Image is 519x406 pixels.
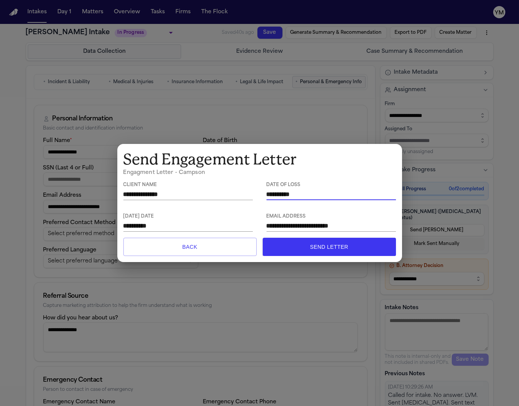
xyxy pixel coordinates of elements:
button: Back [123,238,257,256]
span: Date of Loss [267,182,396,188]
h1: Send Engagement Letter [123,150,396,169]
button: Send Letter [263,238,396,256]
h6: Engagment Letter - Campson [123,169,396,177]
span: Email Address [267,214,396,220]
span: Client Name [123,182,253,188]
span: [DATE] Date [123,214,253,220]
